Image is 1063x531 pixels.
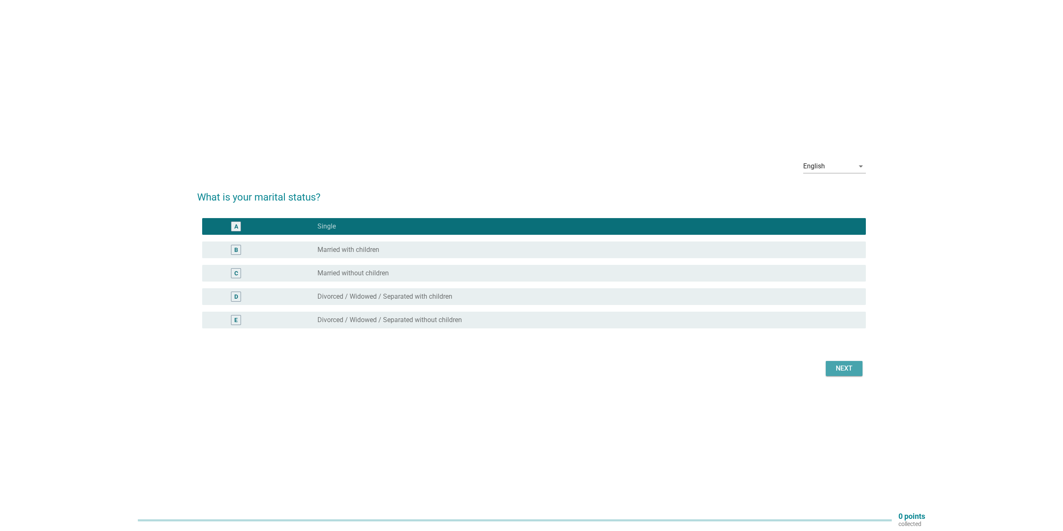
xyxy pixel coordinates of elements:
[234,245,238,254] div: B
[803,163,825,170] div: English
[234,269,238,277] div: C
[317,246,379,254] label: Married with children
[317,222,336,231] label: Single
[197,181,866,205] h2: What is your marital status?
[832,363,856,373] div: Next
[898,520,925,528] p: collected
[234,315,238,324] div: E
[898,513,925,520] p: 0 points
[234,222,238,231] div: A
[317,292,452,301] label: Divorced / Widowed / Separated with children
[317,269,389,277] label: Married without children
[234,292,238,301] div: D
[826,361,863,376] button: Next
[856,161,866,171] i: arrow_drop_down
[317,316,462,324] label: Divorced / Widowed / Separated without children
